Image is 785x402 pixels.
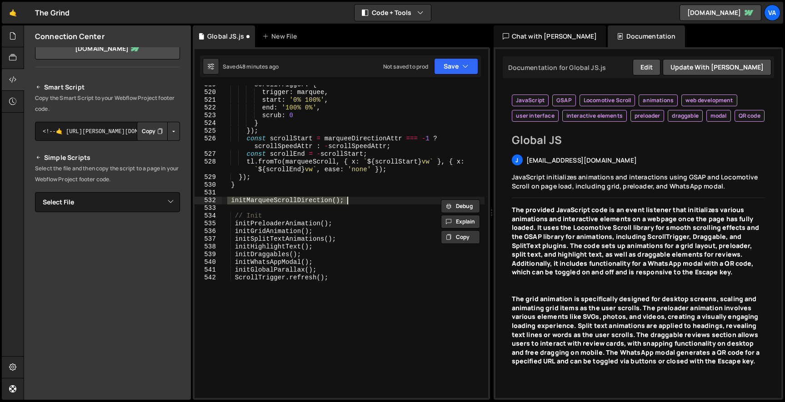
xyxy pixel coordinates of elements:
[207,32,244,41] div: Global JS.js
[195,112,222,119] div: 523
[643,97,674,104] span: animations
[262,32,300,41] div: New File
[663,59,771,75] button: Update with [PERSON_NAME]
[566,112,623,119] span: interactive elements
[195,266,222,274] div: 541
[195,189,222,197] div: 531
[512,173,758,190] span: JavaScript initializes animations and interactions using GSAP and Locomotive Scroll on page load,...
[195,127,222,135] div: 525
[441,215,480,228] button: Explain
[764,5,780,21] a: Va
[195,228,222,235] div: 536
[35,7,70,18] div: The Grind
[223,63,279,70] div: Saved
[526,156,637,164] span: [EMAIL_ADDRESS][DOMAIN_NAME]
[512,133,765,147] h2: Global JS
[195,104,222,112] div: 522
[137,122,168,141] button: Copy
[383,63,429,70] div: Not saved to prod
[505,63,606,72] div: Documentation for Global JS.js
[516,112,555,119] span: user interface
[195,274,222,282] div: 542
[195,235,222,243] div: 537
[35,227,181,309] iframe: YouTube video player
[35,93,180,114] p: Copy the Smart Script to your Webflow Project footer code.
[195,251,222,258] div: 539
[672,112,698,119] span: draggable
[35,31,105,41] h2: Connection Center
[608,25,685,47] div: Documentation
[137,122,180,141] div: Button group with nested dropdown
[195,135,222,150] div: 526
[195,119,222,127] div: 524
[239,63,279,70] div: 48 minutes ago
[195,204,222,212] div: 533
[35,315,181,397] iframe: YouTube video player
[195,89,222,96] div: 520
[584,97,631,104] span: Locomotive Scroll
[195,181,222,189] div: 530
[195,258,222,266] div: 540
[355,5,431,21] button: Code + Tools
[35,122,180,141] textarea: <!--🤙 [URL][PERSON_NAME][DOMAIN_NAME]> <script>document.addEventListener("DOMContentLoaded", func...
[516,97,545,104] span: JavaScript
[35,163,180,185] p: Select the file and then copy the script to a page in your Webflow Project footer code.
[35,38,180,60] a: [DOMAIN_NAME]
[195,96,222,104] div: 521
[35,152,180,163] h2: Simple Scripts
[512,205,759,276] strong: The provided JavaScript code is an event listener that initializes various animations and interac...
[633,59,660,75] button: Edit
[195,150,222,158] div: 527
[680,5,761,21] a: [DOMAIN_NAME]
[710,112,727,119] span: modal
[441,199,480,213] button: Debug
[494,25,606,47] div: Chat with [PERSON_NAME]
[195,243,222,251] div: 538
[635,112,660,119] span: preloader
[556,97,572,104] span: GSAP
[195,220,222,228] div: 535
[195,158,222,174] div: 528
[195,212,222,220] div: 534
[515,156,518,164] span: j
[441,230,480,244] button: Copy
[195,197,222,204] div: 532
[35,82,180,93] h2: Smart Script
[434,58,478,74] button: Save
[2,2,24,24] a: 🤙
[195,174,222,181] div: 529
[685,97,733,104] span: web development
[512,294,760,365] strong: The grid animation is specifically designed for desktop screens, scaling and animating grid items...
[739,112,760,119] span: QR code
